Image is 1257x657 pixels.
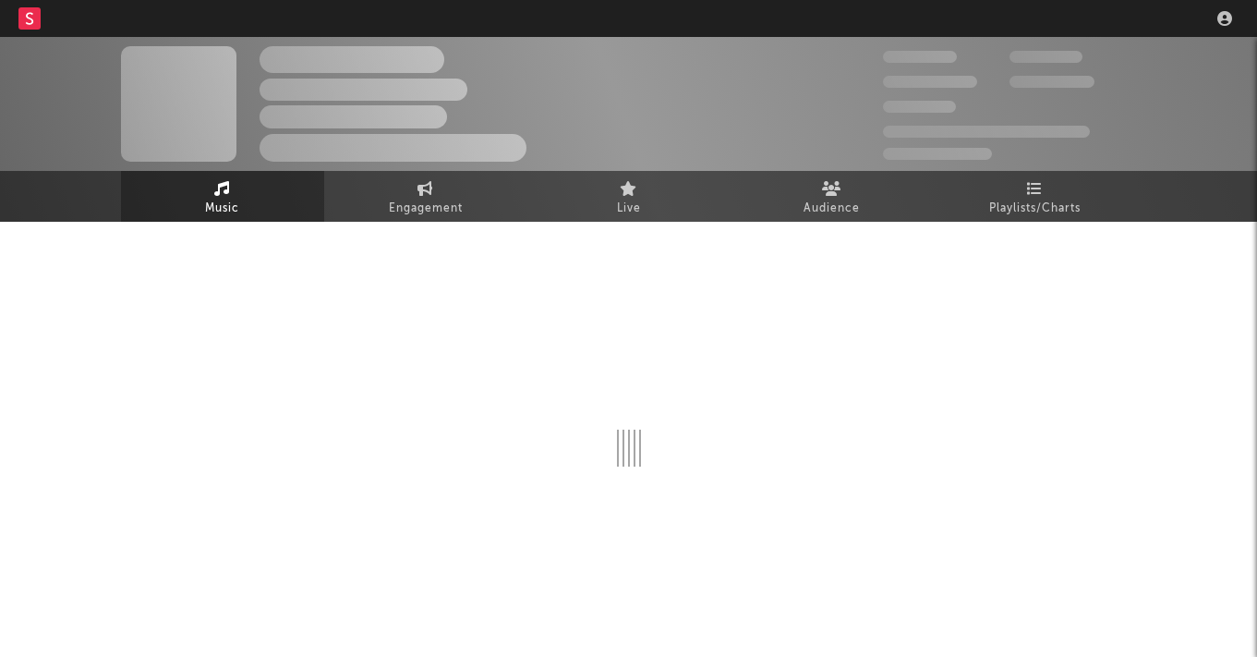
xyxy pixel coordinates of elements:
span: Music [205,198,239,220]
span: Live [617,198,641,220]
span: Playlists/Charts [989,198,1081,220]
a: Music [121,171,324,222]
a: Playlists/Charts [934,171,1137,222]
span: 100,000 [883,101,956,113]
a: Audience [731,171,934,222]
span: 1,000,000 [1009,76,1094,88]
span: 300,000 [883,51,957,63]
a: Live [527,171,731,222]
span: 50,000,000 [883,76,977,88]
span: 50,000,000 Monthly Listeners [883,126,1090,138]
a: Engagement [324,171,527,222]
span: Engagement [389,198,463,220]
span: 100,000 [1009,51,1082,63]
span: Audience [804,198,860,220]
span: Jump Score: 85.0 [883,148,992,160]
